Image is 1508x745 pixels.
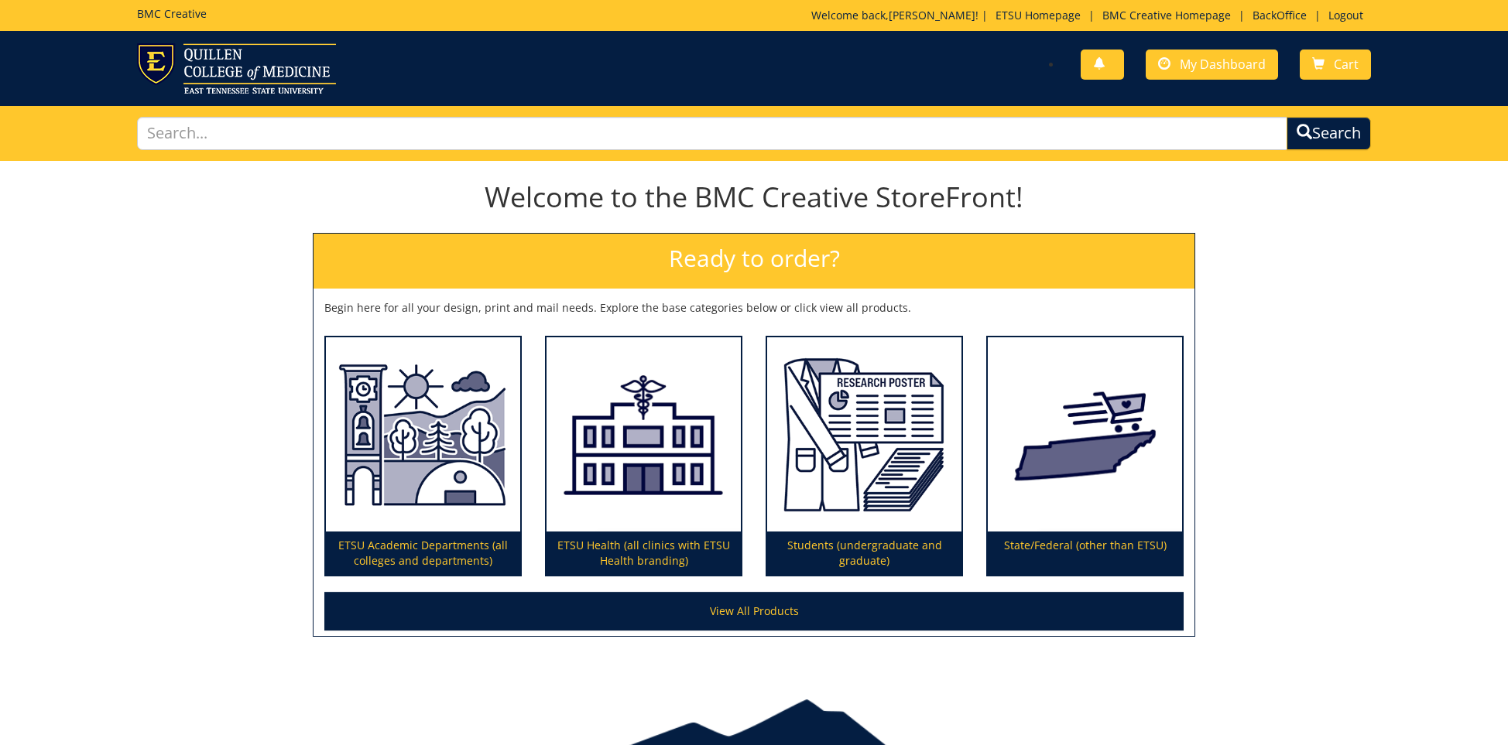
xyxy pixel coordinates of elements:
a: ETSU Academic Departments (all colleges and departments) [326,337,520,576]
img: ETSU Health (all clinics with ETSU Health branding) [547,337,741,532]
p: ETSU Academic Departments (all colleges and departments) [326,531,520,575]
a: Logout [1321,8,1371,22]
a: [PERSON_NAME] [889,8,975,22]
img: ETSU logo [137,43,336,94]
h1: Welcome to the BMC Creative StoreFront! [313,182,1195,213]
p: Begin here for all your design, print and mail needs. Explore the base categories below or click ... [324,300,1184,316]
a: Students (undergraduate and graduate) [767,337,961,576]
p: ETSU Health (all clinics with ETSU Health branding) [547,531,741,575]
p: Welcome back, ! | | | | [811,8,1371,23]
p: Students (undergraduate and graduate) [767,531,961,575]
a: My Dashboard [1146,50,1278,80]
a: ETSU Health (all clinics with ETSU Health branding) [547,337,741,576]
span: My Dashboard [1180,56,1266,73]
a: ETSU Homepage [988,8,1088,22]
a: Cart [1300,50,1371,80]
span: Cart [1334,56,1359,73]
img: State/Federal (other than ETSU) [988,337,1182,532]
a: State/Federal (other than ETSU) [988,337,1182,576]
h5: BMC Creative [137,8,207,19]
img: Students (undergraduate and graduate) [767,337,961,532]
h2: Ready to order? [314,234,1194,289]
button: Search [1287,117,1371,150]
input: Search... [137,117,1287,150]
a: BMC Creative Homepage [1095,8,1239,22]
p: State/Federal (other than ETSU) [988,531,1182,575]
img: ETSU Academic Departments (all colleges and departments) [326,337,520,532]
a: View All Products [324,592,1184,631]
a: BackOffice [1245,8,1314,22]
